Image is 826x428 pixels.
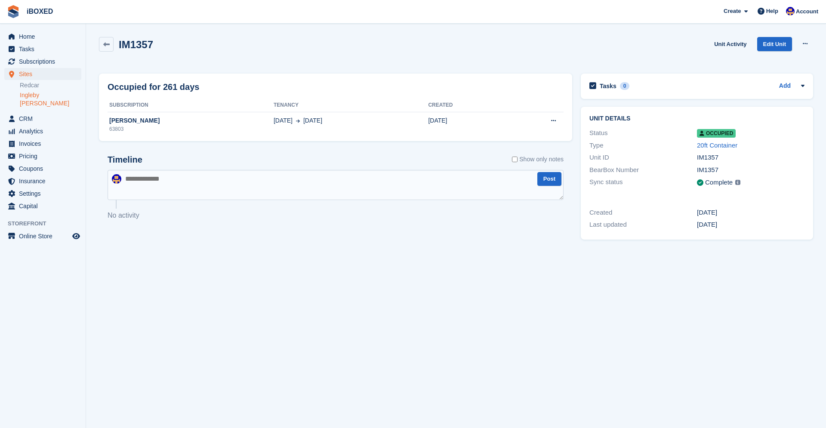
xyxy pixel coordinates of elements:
[19,138,71,150] span: Invoices
[705,178,733,188] div: Complete
[4,230,81,242] a: menu
[7,5,20,18] img: stora-icon-8386f47178a22dfd0bd8f6a31ec36ba5ce8667c1dd55bd0f319d3a0aa187defe.svg
[19,43,71,55] span: Tasks
[303,116,322,125] span: [DATE]
[19,175,71,187] span: Insurance
[4,138,81,150] a: menu
[4,68,81,80] a: menu
[274,116,293,125] span: [DATE]
[589,220,697,230] div: Last updated
[19,113,71,125] span: CRM
[600,82,616,90] h2: Tasks
[757,37,792,51] a: Edit Unit
[724,7,741,15] span: Create
[23,4,56,18] a: iBOXED
[711,37,750,51] a: Unit Activity
[697,129,736,138] span: Occupied
[20,91,81,108] a: Ingleby [PERSON_NAME]
[108,210,564,221] p: No activity
[19,68,71,80] span: Sites
[19,200,71,212] span: Capital
[4,55,81,68] a: menu
[766,7,778,15] span: Help
[537,172,561,186] button: Post
[71,231,81,241] a: Preview store
[108,125,274,133] div: 63803
[589,177,697,188] div: Sync status
[108,99,274,112] th: Subscription
[4,200,81,212] a: menu
[4,175,81,187] a: menu
[589,165,697,175] div: BearBox Number
[119,39,153,50] h2: IM1357
[779,81,791,91] a: Add
[4,163,81,175] a: menu
[589,141,697,151] div: Type
[20,81,81,89] a: Redcar
[108,155,142,165] h2: Timeline
[428,112,506,138] td: [DATE]
[589,153,697,163] div: Unit ID
[697,165,804,175] div: IM1357
[512,155,518,164] input: Show only notes
[4,188,81,200] a: menu
[19,55,71,68] span: Subscriptions
[8,219,86,228] span: Storefront
[4,43,81,55] a: menu
[697,153,804,163] div: IM1357
[19,188,71,200] span: Settings
[4,113,81,125] a: menu
[4,125,81,137] a: menu
[786,7,795,15] img: Noor Rashid
[112,174,121,184] img: Noor Rashid
[796,7,818,16] span: Account
[512,155,564,164] label: Show only notes
[4,31,81,43] a: menu
[108,80,199,93] h2: Occupied for 261 days
[697,208,804,218] div: [DATE]
[589,208,697,218] div: Created
[19,230,71,242] span: Online Store
[697,220,804,230] div: [DATE]
[19,163,71,175] span: Coupons
[4,150,81,162] a: menu
[19,150,71,162] span: Pricing
[589,115,804,122] h2: Unit details
[19,31,71,43] span: Home
[428,99,506,112] th: Created
[735,180,740,185] img: icon-info-grey-7440780725fd019a000dd9b08b2336e03edf1995a4989e88bcd33f0948082b44.svg
[589,128,697,138] div: Status
[19,125,71,137] span: Analytics
[274,99,428,112] th: Tenancy
[697,142,737,149] a: 20ft Container
[108,116,274,125] div: [PERSON_NAME]
[620,82,630,90] div: 0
